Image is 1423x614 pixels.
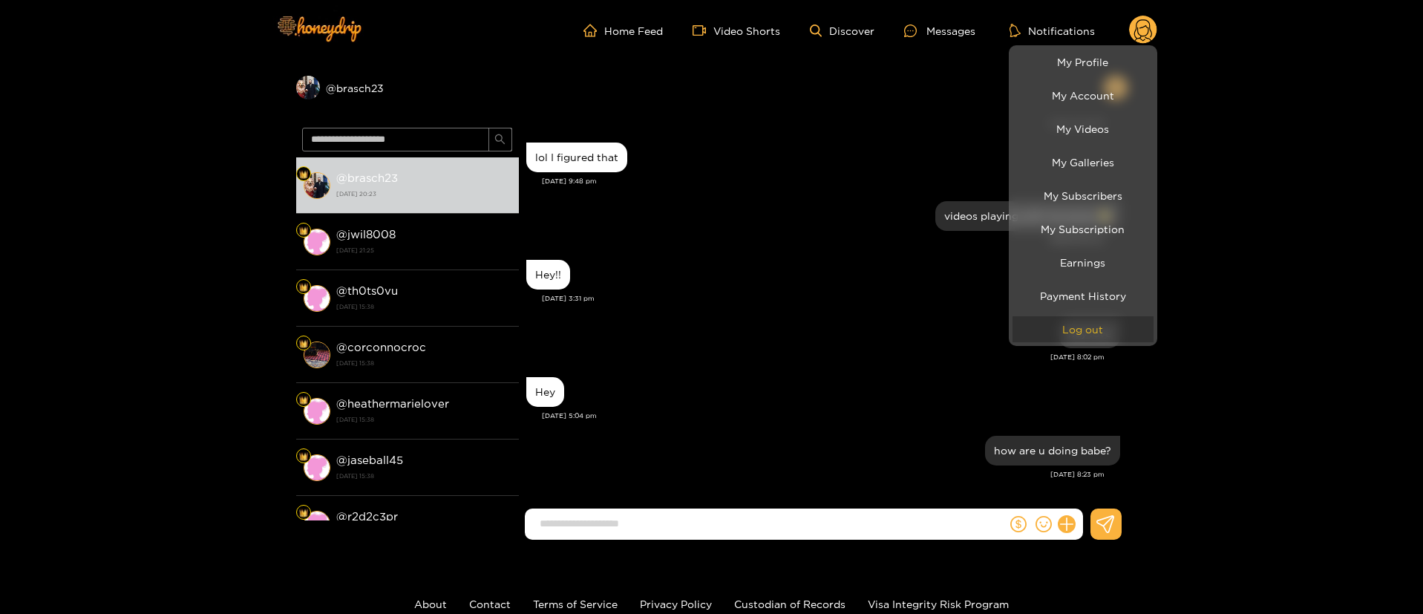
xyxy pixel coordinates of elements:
a: Earnings [1013,249,1154,275]
a: My Account [1013,82,1154,108]
button: Log out [1013,316,1154,342]
a: My Galleries [1013,149,1154,175]
a: My Videos [1013,116,1154,142]
a: Payment History [1013,283,1154,309]
a: My Profile [1013,49,1154,75]
a: My Subscribers [1013,183,1154,209]
a: My Subscription [1013,216,1154,242]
